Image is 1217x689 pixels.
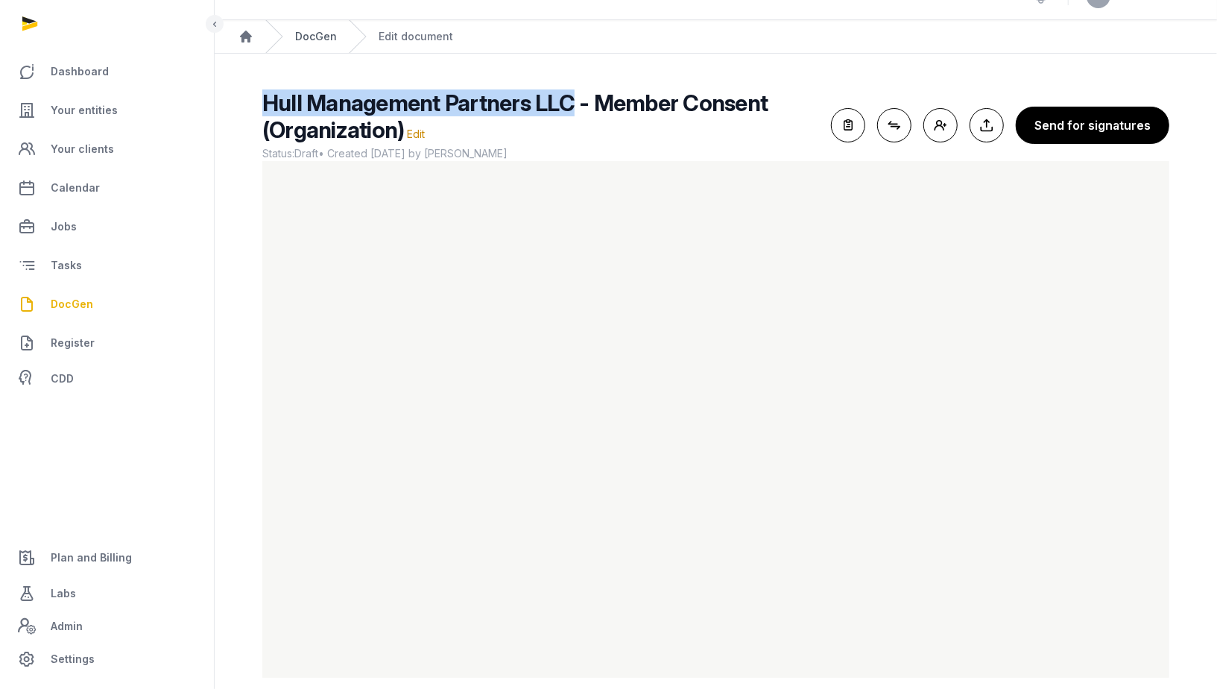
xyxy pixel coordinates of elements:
span: Labs [51,585,76,603]
span: DocGen [51,295,93,313]
a: Tasks [12,248,202,283]
a: Admin [12,611,202,641]
a: Your entities [12,92,202,128]
span: Plan and Billing [51,549,132,567]
a: Your clients [12,131,202,167]
span: CDD [51,370,74,388]
a: Plan and Billing [12,540,202,576]
div: Edit document [379,29,453,44]
button: Send for signatures [1016,107,1169,144]
span: Register [51,334,95,352]
a: Calendar [12,170,202,206]
a: Settings [12,641,202,677]
a: CDD [12,364,202,394]
span: Edit [408,128,426,140]
nav: Breadcrumb [215,20,1217,54]
a: Dashboard [12,54,202,89]
a: DocGen [295,29,337,44]
span: Admin [51,617,83,635]
span: Jobs [51,218,77,236]
a: Register [12,325,202,361]
span: Your entities [51,101,118,119]
span: Tasks [51,257,82,274]
span: Dashboard [51,63,109,81]
a: Jobs [12,209,202,245]
span: Calendar [51,179,100,197]
span: Draft [294,147,318,160]
a: DocGen [12,286,202,322]
span: Hull Management Partners LLC - Member Consent (Organization) [262,89,768,143]
span: Status: • Created [DATE] by [PERSON_NAME] [262,146,819,161]
span: Your clients [51,140,114,158]
a: Labs [12,576,202,611]
span: Settings [51,650,95,668]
